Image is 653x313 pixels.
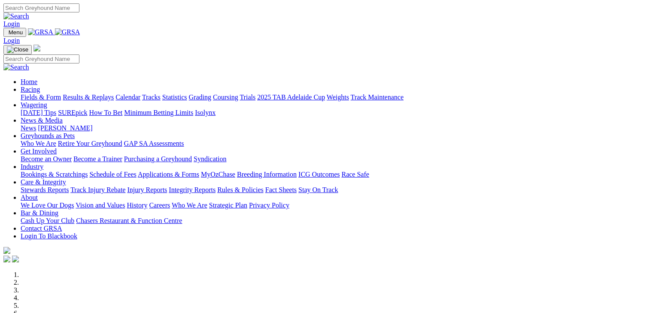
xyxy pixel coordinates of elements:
[124,140,184,147] a: GAP SA Assessments
[21,202,650,209] div: About
[327,93,349,101] a: Weights
[28,28,53,36] img: GRSA
[217,186,264,193] a: Rules & Policies
[249,202,289,209] a: Privacy Policy
[3,3,79,12] input: Search
[21,232,77,240] a: Login To Blackbook
[209,202,247,209] a: Strategic Plan
[115,93,140,101] a: Calendar
[21,109,56,116] a: [DATE] Tips
[21,163,43,170] a: Industry
[70,186,125,193] a: Track Injury Rebate
[149,202,170,209] a: Careers
[3,63,29,71] img: Search
[127,186,167,193] a: Injury Reports
[76,202,125,209] a: Vision and Values
[21,202,74,209] a: We Love Our Dogs
[124,155,192,163] a: Purchasing a Greyhound
[298,171,340,178] a: ICG Outcomes
[341,171,369,178] a: Race Safe
[21,171,650,178] div: Industry
[21,132,75,139] a: Greyhounds as Pets
[21,217,74,224] a: Cash Up Your Club
[21,194,38,201] a: About
[189,93,211,101] a: Grading
[3,256,10,262] img: facebook.svg
[3,28,26,37] button: Toggle navigation
[12,256,19,262] img: twitter.svg
[201,171,235,178] a: MyOzChase
[89,109,123,116] a: How To Bet
[58,140,122,147] a: Retire Your Greyhound
[169,186,216,193] a: Integrity Reports
[7,46,28,53] img: Close
[21,101,47,108] a: Wagering
[73,155,122,163] a: Become a Trainer
[195,109,216,116] a: Isolynx
[21,186,650,194] div: Care & Integrity
[3,54,79,63] input: Search
[21,209,58,217] a: Bar & Dining
[55,28,80,36] img: GRSA
[240,93,255,101] a: Trials
[21,140,650,147] div: Greyhounds as Pets
[194,155,226,163] a: Syndication
[21,155,72,163] a: Become an Owner
[162,93,187,101] a: Statistics
[21,109,650,117] div: Wagering
[127,202,147,209] a: History
[351,93,404,101] a: Track Maintenance
[21,217,650,225] div: Bar & Dining
[58,109,87,116] a: SUREpick
[21,147,57,155] a: Get Involved
[265,186,297,193] a: Fact Sheets
[21,124,36,132] a: News
[3,20,20,27] a: Login
[3,37,20,44] a: Login
[21,178,66,186] a: Care & Integrity
[33,45,40,51] img: logo-grsa-white.png
[142,93,161,101] a: Tracks
[237,171,297,178] a: Breeding Information
[298,186,338,193] a: Stay On Track
[21,93,650,101] div: Racing
[38,124,92,132] a: [PERSON_NAME]
[21,155,650,163] div: Get Involved
[138,171,199,178] a: Applications & Forms
[124,109,193,116] a: Minimum Betting Limits
[21,93,61,101] a: Fields & Form
[21,186,69,193] a: Stewards Reports
[21,225,62,232] a: Contact GRSA
[3,247,10,254] img: logo-grsa-white.png
[21,140,56,147] a: Who We Are
[21,86,40,93] a: Racing
[257,93,325,101] a: 2025 TAB Adelaide Cup
[3,12,29,20] img: Search
[21,171,88,178] a: Bookings & Scratchings
[21,124,650,132] div: News & Media
[213,93,238,101] a: Coursing
[89,171,136,178] a: Schedule of Fees
[172,202,207,209] a: Who We Are
[21,78,37,85] a: Home
[76,217,182,224] a: Chasers Restaurant & Function Centre
[63,93,114,101] a: Results & Replays
[3,45,32,54] button: Toggle navigation
[21,117,63,124] a: News & Media
[9,29,23,36] span: Menu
